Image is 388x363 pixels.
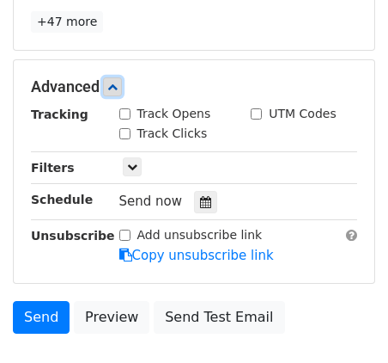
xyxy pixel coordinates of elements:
[31,229,115,243] strong: Unsubscribe
[31,11,103,33] a: +47 more
[137,105,211,123] label: Track Opens
[31,193,93,206] strong: Schedule
[137,125,208,143] label: Track Clicks
[74,301,149,334] a: Preview
[13,301,70,334] a: Send
[154,301,284,334] a: Send Test Email
[31,108,88,121] strong: Tracking
[137,226,263,244] label: Add unsubscribe link
[269,105,336,123] label: UTM Codes
[302,280,388,363] iframe: Chat Widget
[119,194,183,209] span: Send now
[31,77,357,96] h5: Advanced
[119,248,274,263] a: Copy unsubscribe link
[31,161,75,175] strong: Filters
